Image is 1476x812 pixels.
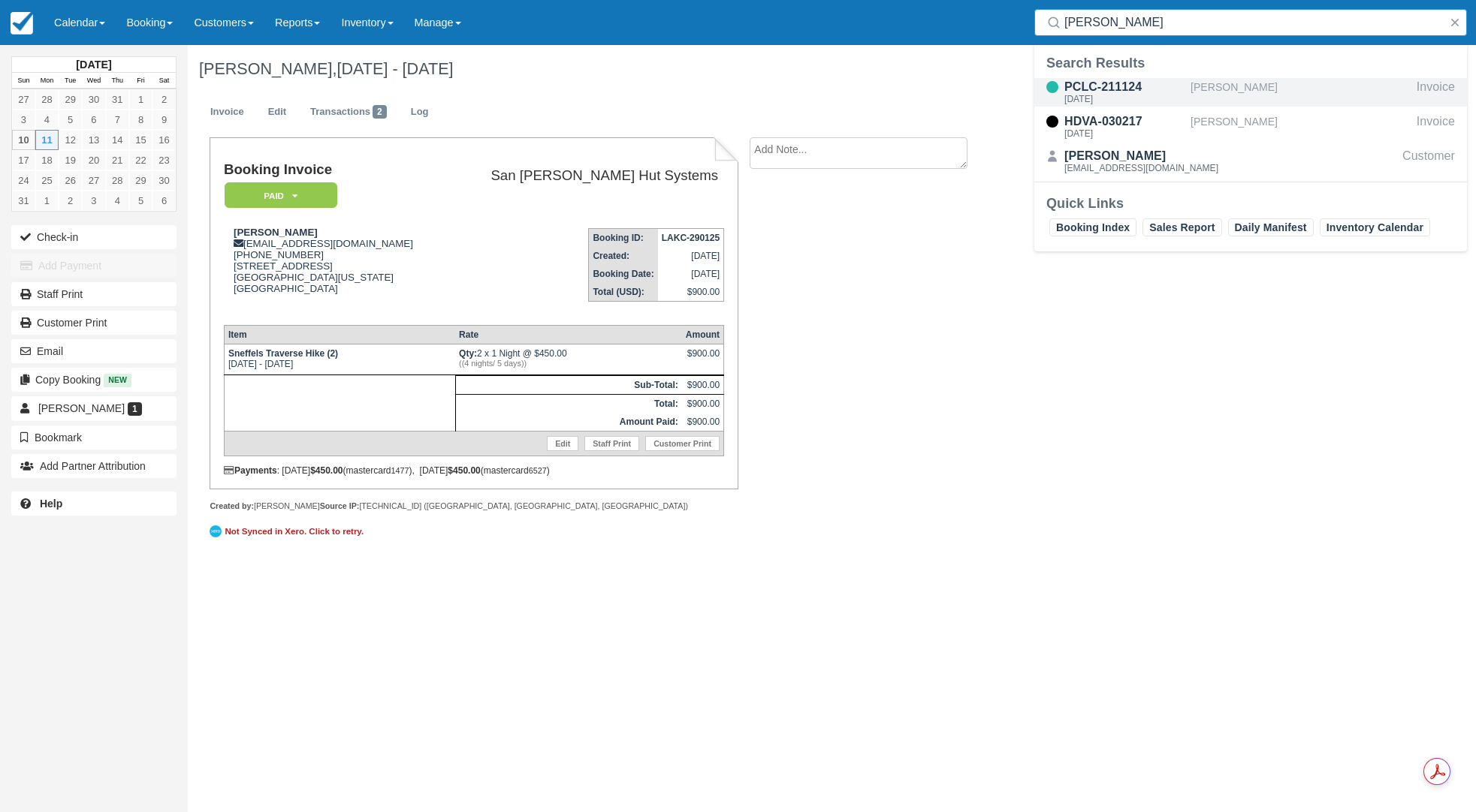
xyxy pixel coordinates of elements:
em: Paid [225,182,337,209]
div: [PERSON_NAME] [1064,147,1218,165]
a: 4 [106,191,129,211]
a: 22 [129,150,152,170]
a: Customer Print [11,311,177,335]
a: 11 [35,130,59,150]
a: 2 [152,89,176,110]
span: [PERSON_NAME] [38,402,125,414]
a: Invoice [199,98,255,127]
button: Email [11,339,177,363]
h1: [PERSON_NAME], [199,60,1284,78]
th: Sub-Total: [455,375,682,394]
th: Total (USD): [589,283,658,302]
button: Copy Booking New [11,368,177,392]
div: [PERSON_NAME] [1191,78,1411,107]
a: 12 [59,130,82,150]
span: 1 [128,402,142,416]
a: 21 [106,150,129,170]
div: Invoice [1417,113,1455,141]
a: 28 [106,170,129,191]
div: [DATE] [1064,129,1185,138]
a: 17 [12,150,35,170]
a: 27 [82,170,105,191]
strong: [PERSON_NAME] [234,227,318,238]
button: Add Partner Attribution [11,454,177,478]
a: 8 [129,110,152,130]
th: Item [224,325,455,344]
strong: Sneffels Traverse Hike (2) [228,348,338,359]
div: $900.00 [686,348,720,371]
div: Quick Links [1046,194,1455,212]
div: HDVA-030217 [1064,113,1185,131]
a: [PERSON_NAME][EMAIL_ADDRESS][DOMAIN_NAME]Customer [1034,147,1467,176]
th: Thu [106,73,129,89]
a: 4 [35,110,59,130]
td: [DATE] - [DATE] [224,344,455,374]
td: [DATE] [658,247,724,265]
a: 30 [82,89,105,110]
a: Edit [257,98,297,127]
a: 16 [152,130,176,150]
em: ((4 nights/ 5 days)) [459,359,678,368]
td: 2 x 1 Night @ $450.00 [455,344,682,374]
a: 9 [152,110,176,130]
h1: Booking Invoice [224,162,445,178]
a: 13 [82,130,105,150]
h2: San [PERSON_NAME] Hut Systems [451,168,718,184]
a: Edit [547,436,578,451]
a: 1 [129,89,152,110]
a: Staff Print [11,282,177,306]
a: 23 [152,150,176,170]
td: $900.00 [682,375,724,394]
img: checkfront-main-nav-mini-logo.png [11,12,33,35]
th: Mon [35,73,59,89]
a: 7 [106,110,129,130]
div: [PERSON_NAME] [TECHNICAL_ID] ([GEOGRAPHIC_DATA], [GEOGRAPHIC_DATA], [GEOGRAPHIC_DATA]) [210,501,738,512]
a: 19 [59,150,82,170]
a: 31 [106,89,129,110]
div: PCLC-211124 [1064,78,1185,96]
a: Sales Report [1142,218,1221,236]
a: 15 [129,130,152,150]
strong: Payments [224,465,277,476]
strong: $450.00 [310,465,343,476]
small: 1477 [391,466,409,475]
span: New [104,374,131,386]
td: [DATE] [658,265,724,283]
th: Total: [455,394,682,413]
b: Help [40,498,62,510]
a: 29 [59,89,82,110]
div: [DATE] [1064,95,1185,104]
th: Sun [12,73,35,89]
div: : [DATE] (mastercard ), [DATE] (mastercard ) [224,465,724,476]
a: Inventory Calendar [1320,218,1430,236]
a: Help [11,492,177,516]
strong: [DATE] [76,59,111,71]
th: Rate [455,325,682,344]
span: 2 [373,105,387,119]
div: [EMAIL_ADDRESS][DOMAIN_NAME] [PHONE_NUMBER] [STREET_ADDRESS] [GEOGRAPHIC_DATA][US_STATE] [GEOGRAP... [224,227,445,313]
td: $900.00 [682,413,724,432]
th: Amount Paid: [455,413,682,432]
div: [EMAIL_ADDRESS][DOMAIN_NAME] [1064,164,1218,173]
a: Log [400,98,440,127]
a: 6 [82,110,105,130]
a: 28 [35,89,59,110]
a: Customer Print [645,436,720,451]
a: 26 [59,170,82,191]
button: Check-in [11,225,177,249]
a: 10 [12,130,35,150]
a: 2 [59,191,82,211]
div: [PERSON_NAME] [1191,113,1411,141]
a: 31 [12,191,35,211]
a: [PERSON_NAME] 1 [11,396,177,420]
th: Booking Date: [589,265,658,283]
a: Staff Print [584,436,639,451]
strong: Created by: [210,501,254,510]
th: Created: [589,247,658,265]
div: Invoice [1417,78,1455,107]
th: Wed [82,73,105,89]
th: Amount [682,325,724,344]
a: 3 [82,191,105,211]
a: 24 [12,170,35,191]
a: 3 [12,110,35,130]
